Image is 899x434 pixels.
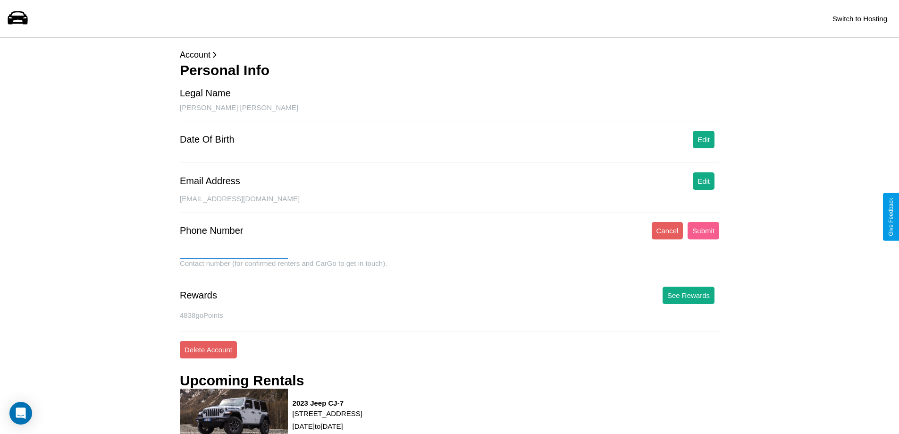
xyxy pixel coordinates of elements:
[180,341,237,358] button: Delete Account
[688,222,719,239] button: Submit
[693,172,714,190] button: Edit
[9,402,32,425] div: Open Intercom Messenger
[180,134,235,145] div: Date Of Birth
[180,259,719,277] div: Contact number (for confirmed renters and CarGo to get in touch).
[180,176,240,187] div: Email Address
[293,407,362,420] p: [STREET_ADDRESS]
[693,131,714,148] button: Edit
[180,290,217,301] div: Rewards
[180,47,719,62] p: Account
[180,195,719,213] div: [EMAIL_ADDRESS][DOMAIN_NAME]
[180,88,231,99] div: Legal Name
[652,222,683,239] button: Cancel
[180,373,304,389] h3: Upcoming Rentals
[180,62,719,78] h3: Personal Info
[180,103,719,121] div: [PERSON_NAME] [PERSON_NAME]
[663,287,714,304] button: See Rewards
[293,399,362,407] h3: 2023 Jeep CJ-7
[293,420,362,433] p: [DATE] to [DATE]
[888,198,894,236] div: Give Feedback
[828,10,892,27] button: Switch to Hosting
[180,225,244,236] div: Phone Number
[180,309,719,322] p: 4838 goPoints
